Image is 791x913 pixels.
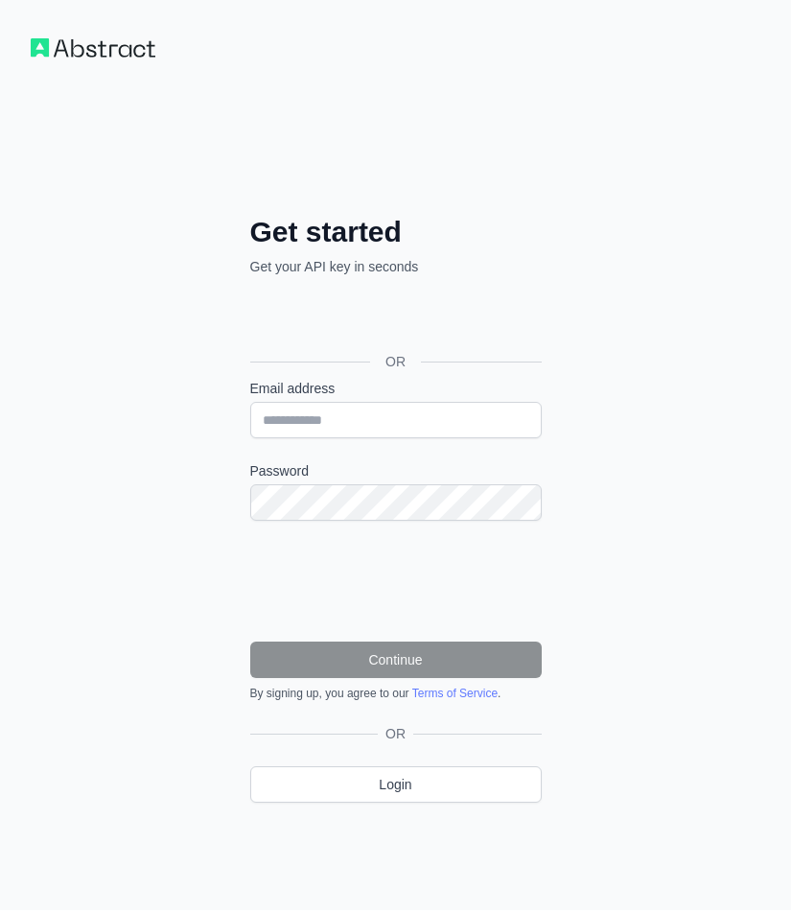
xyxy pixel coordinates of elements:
[250,257,542,276] p: Get your API key in seconds
[250,686,542,701] div: By signing up, you agree to our .
[378,724,413,743] span: OR
[250,215,542,249] h2: Get started
[370,352,421,371] span: OR
[250,544,542,619] iframe: reCAPTCHA
[241,297,547,339] iframe: Nút Đăng nhập bằng Google
[250,379,542,398] label: Email address
[250,642,542,678] button: Continue
[250,461,542,480] label: Password
[31,38,155,58] img: Workflow
[250,766,542,803] a: Login
[412,687,498,700] a: Terms of Service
